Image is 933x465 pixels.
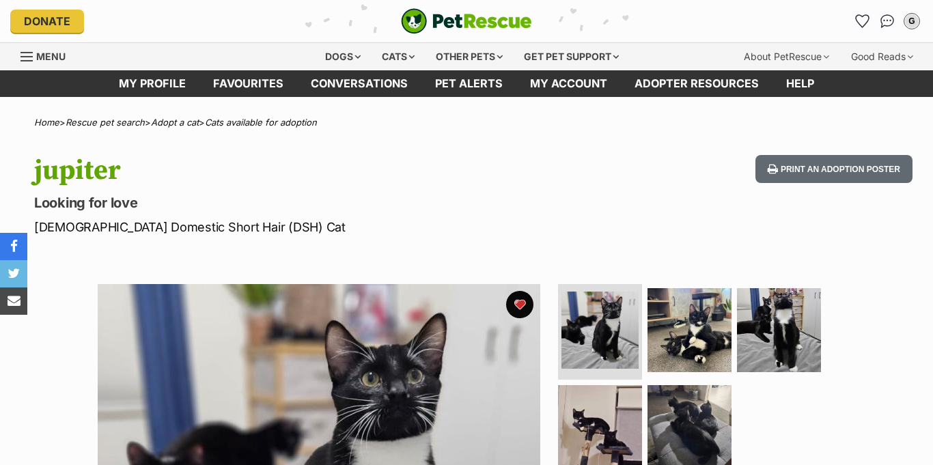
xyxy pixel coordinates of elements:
[647,288,732,372] img: Photo of Jupiter
[876,10,898,32] a: Conversations
[36,51,66,62] span: Menu
[852,10,874,32] a: Favourites
[34,155,570,186] h1: jupiter
[10,10,84,33] a: Donate
[841,43,923,70] div: Good Reads
[901,10,923,32] button: My account
[66,117,145,128] a: Rescue pet search
[199,70,297,97] a: Favourites
[316,43,370,70] div: Dogs
[755,155,913,183] button: Print an adoption poster
[20,43,75,68] a: Menu
[561,292,639,369] img: Photo of Jupiter
[852,10,923,32] ul: Account quick links
[34,218,570,236] p: [DEMOGRAPHIC_DATA] Domestic Short Hair (DSH) Cat
[205,117,317,128] a: Cats available for adoption
[905,14,919,28] div: G
[151,117,199,128] a: Adopt a cat
[297,70,421,97] a: conversations
[421,70,516,97] a: Pet alerts
[401,8,532,34] img: logo-cat-932fe2b9b8326f06289b0f2fb663e598f794de774fb13d1741a6617ecf9a85b4.svg
[34,117,59,128] a: Home
[880,14,895,28] img: chat-41dd97257d64d25036548639549fe6c8038ab92f7586957e7f3b1b290dea8141.svg
[372,43,424,70] div: Cats
[34,193,570,212] p: Looking for love
[772,70,828,97] a: Help
[426,43,512,70] div: Other pets
[401,8,532,34] a: PetRescue
[734,43,839,70] div: About PetRescue
[516,70,621,97] a: My account
[506,291,533,318] button: favourite
[105,70,199,97] a: My profile
[621,70,772,97] a: Adopter resources
[514,43,628,70] div: Get pet support
[737,288,821,372] img: Photo of Jupiter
